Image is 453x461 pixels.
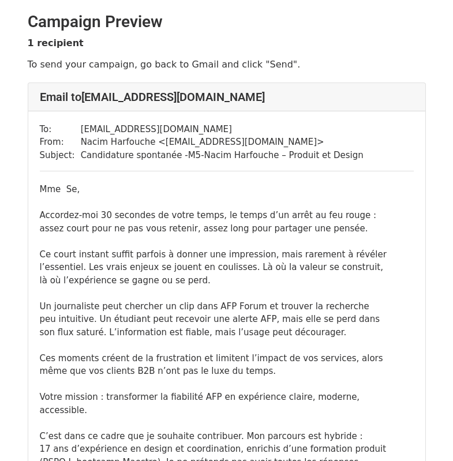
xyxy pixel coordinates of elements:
[40,136,81,149] td: From:
[81,149,364,162] td: Candidature spontanée -M5-Nacim Harfouche – Produit et Design
[28,12,426,32] h2: Campaign Preview
[40,90,414,104] h4: Email to [EMAIL_ADDRESS][DOMAIN_NAME]
[28,58,426,70] p: To send your campaign, go back to Gmail and click "Send".
[28,38,84,48] strong: 1 recipient
[81,136,364,149] td: Nacim Harfouche < [EMAIL_ADDRESS][DOMAIN_NAME] >
[81,123,364,136] td: [EMAIL_ADDRESS][DOMAIN_NAME]
[40,149,81,162] td: Subject:
[40,123,81,136] td: To:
